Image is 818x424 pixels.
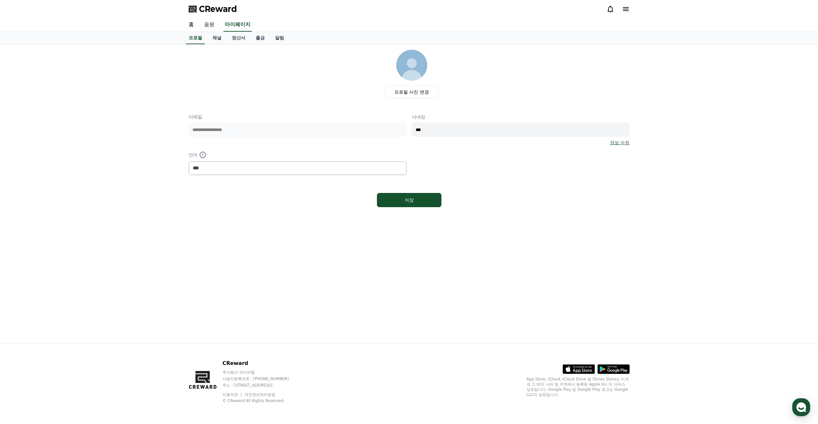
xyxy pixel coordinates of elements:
[385,86,438,98] label: 프로필 사진 변경
[222,370,301,375] p: 주식회사 와이피랩
[251,32,270,44] a: 출금
[207,32,227,44] a: 채널
[227,32,251,44] a: 정산서
[244,392,275,397] a: 개인정보처리방침
[183,18,199,32] a: 홈
[199,18,220,32] a: 음원
[100,214,107,219] span: 설정
[610,139,629,146] a: 정보 수정
[222,359,301,367] p: CReward
[189,151,407,159] p: 언어
[189,4,237,14] a: CReward
[270,32,289,44] a: 알림
[222,398,301,403] p: © CReward All Rights Reserved.
[186,32,205,44] a: 프로필
[396,50,427,81] img: profile_image
[223,18,252,32] a: 마이페이지
[189,114,407,120] p: 이메일
[199,4,237,14] span: CReward
[2,205,43,221] a: 홈
[83,205,124,221] a: 설정
[20,214,24,219] span: 홈
[390,197,429,203] div: 저장
[222,376,301,381] p: 사업자등록번호 : [PHONE_NUMBER]
[59,215,67,220] span: 대화
[222,383,301,388] p: 주소 : [STREET_ADDRESS]
[43,205,83,221] a: 대화
[527,377,630,397] p: App Store, iCloud, iCloud Drive 및 iTunes Store는 미국과 그 밖의 나라 및 지역에서 등록된 Apple Inc.의 서비스 상표입니다. Goo...
[222,392,243,397] a: 이용약관
[377,193,441,207] button: 저장
[412,114,630,120] p: 닉네임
